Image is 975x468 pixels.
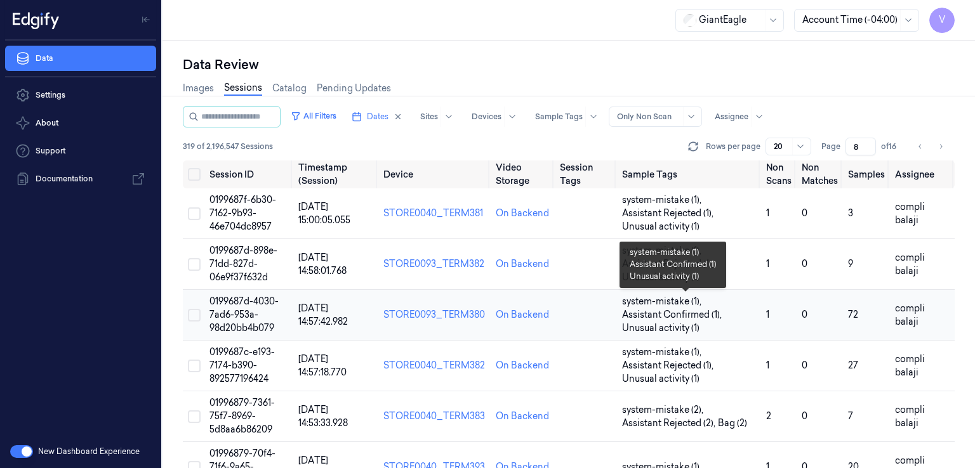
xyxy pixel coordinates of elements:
[496,308,549,322] div: On Backend
[718,417,747,430] span: Bag (2)
[617,160,761,188] th: Sample Tags
[848,309,858,320] span: 72
[383,359,486,372] div: STORE0040_TERM382
[293,160,378,188] th: Timestamp (Session)
[383,410,486,423] div: STORE0040_TERM383
[766,258,769,270] span: 1
[298,404,348,429] span: [DATE] 14:53:33.928
[881,141,901,152] span: of 16
[383,207,486,220] div: STORE0040_TERM381
[622,372,700,386] span: Unusual activity (1)
[802,360,807,371] span: 0
[848,258,853,270] span: 9
[622,403,706,417] span: system-mistake (2) ,
[183,141,273,152] span: 319 of 2,196,547 Sessions
[802,410,807,422] span: 0
[491,160,555,188] th: Video Storage
[622,207,716,220] span: Assistant Rejected (1) ,
[802,207,807,219] span: 0
[895,353,925,378] span: compli balaji
[496,359,549,372] div: On Backend
[895,302,925,327] span: compli balaji
[622,359,716,372] span: Assistant Rejected (1) ,
[347,107,408,127] button: Dates
[622,271,700,284] span: Unusual activity (1)
[5,110,156,136] button: About
[622,257,716,271] span: Assistant Rejected (1) ,
[5,138,156,164] a: Support
[496,207,549,220] div: On Backend
[188,410,201,423] button: Select row
[188,207,201,220] button: Select row
[622,322,700,335] span: Unusual activity (1)
[183,56,955,74] div: Data Review
[843,160,890,188] th: Samples
[895,252,925,276] span: compli balaji
[383,257,486,271] div: STORE0093_TERM382
[183,82,214,95] a: Images
[272,82,307,95] a: Catalog
[209,296,279,334] span: 0199687d-4030-7ad6-953a-98d20bb4b079
[622,295,704,308] span: system-mistake (1) ,
[821,141,840,152] span: Page
[298,353,347,378] span: [DATE] 14:57:18.770
[204,160,293,188] th: Session ID
[912,138,950,155] nav: pagination
[5,82,156,108] a: Settings
[298,252,347,276] span: [DATE] 14:58:01.768
[912,138,929,155] button: Go to previous page
[895,404,925,429] span: compli balaji
[622,346,704,359] span: system-mistake (1) ,
[848,207,853,219] span: 3
[496,410,549,423] div: On Backend
[188,309,201,322] button: Select row
[496,257,549,271] div: On Backend
[802,309,807,320] span: 0
[555,160,618,188] th: Session Tags
[5,166,156,192] a: Documentation
[848,360,858,371] span: 27
[622,308,724,322] span: Assistant Confirmed (1) ,
[848,410,853,422] span: 7
[895,201,925,226] span: compli balaji
[209,245,277,283] span: 0199687d-898e-71dd-827d-06e9f37f632d
[188,168,201,181] button: Select all
[766,309,769,320] span: 1
[286,106,342,126] button: All Filters
[378,160,491,188] th: Device
[766,360,769,371] span: 1
[298,201,350,226] span: [DATE] 15:00:05.055
[802,258,807,270] span: 0
[188,360,201,372] button: Select row
[298,302,348,327] span: [DATE] 14:57:42.982
[224,81,262,96] a: Sessions
[622,193,704,207] span: system-mistake (1) ,
[622,417,718,430] span: Assistant Rejected (2) ,
[209,194,276,232] span: 0199687f-6b30-7162-9b93-46e704dc8957
[188,258,201,271] button: Select row
[766,207,769,219] span: 1
[367,111,388,122] span: Dates
[929,8,955,33] button: V
[5,46,156,71] a: Data
[706,141,760,152] p: Rows per page
[766,410,771,422] span: 2
[761,160,797,188] th: Non Scans
[890,160,955,188] th: Assignee
[797,160,843,188] th: Non Matches
[932,138,950,155] button: Go to next page
[136,10,156,30] button: Toggle Navigation
[209,346,275,384] span: 0199687c-e193-7174-b390-892577196424
[317,82,391,95] a: Pending Updates
[209,397,275,435] span: 01996879-7361-75f7-8969-5d8aa6b86209
[622,244,704,257] span: system-mistake (1) ,
[622,220,700,233] span: Unusual activity (1)
[383,308,486,322] div: STORE0093_TERM380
